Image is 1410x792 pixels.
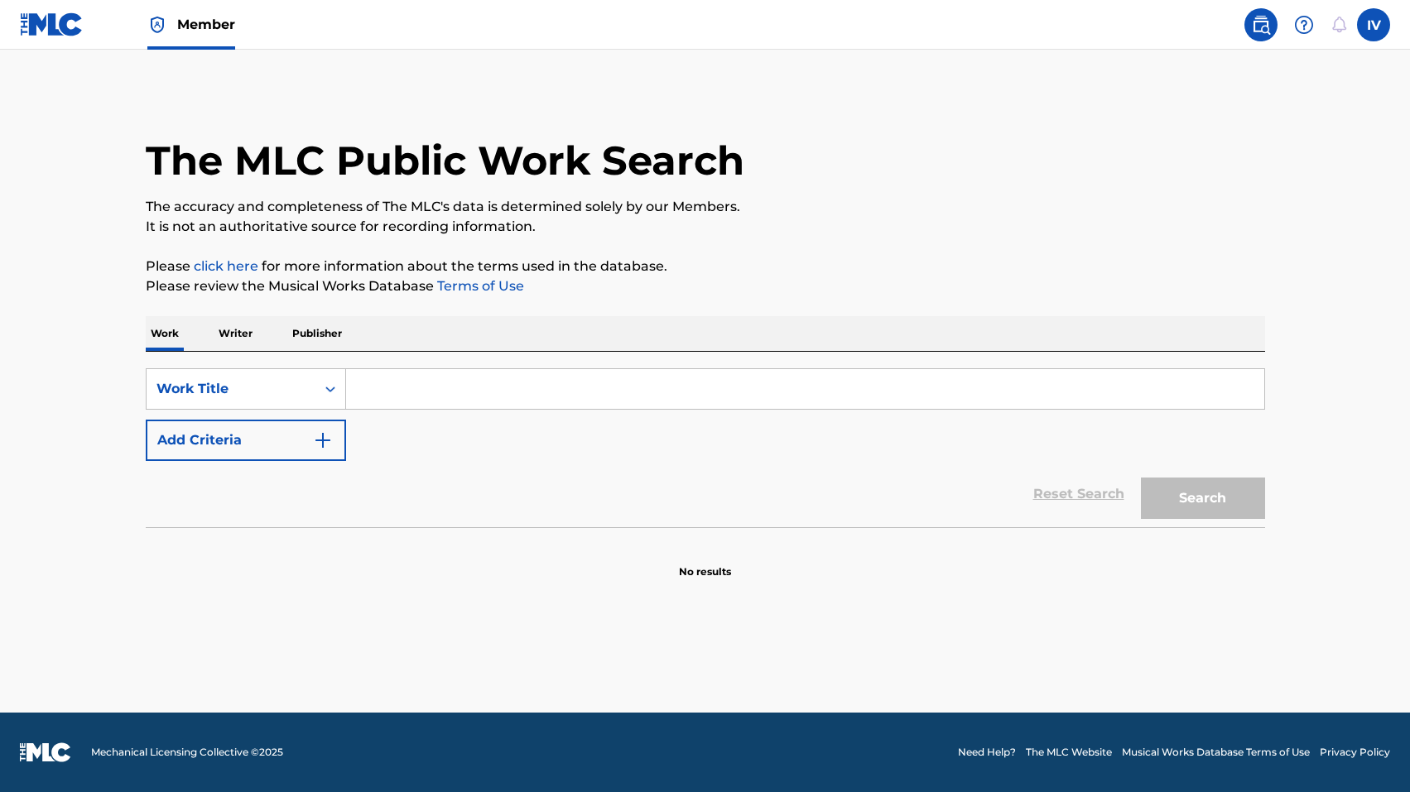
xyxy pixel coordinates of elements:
img: help [1294,15,1314,35]
a: Privacy Policy [1320,745,1390,760]
p: No results [679,545,731,579]
div: Work Title [156,379,306,399]
p: Writer [214,316,257,351]
div: Notifications [1331,17,1347,33]
a: click here [194,258,258,274]
div: Help [1287,8,1321,41]
p: The accuracy and completeness of The MLC's data is determined solely by our Members. [146,197,1265,217]
button: Add Criteria [146,420,346,461]
img: 9d2ae6d4665cec9f34b9.svg [313,430,333,450]
img: MLC Logo [20,12,84,36]
span: Member [177,15,235,34]
h1: The MLC Public Work Search [146,136,744,185]
span: Mechanical Licensing Collective © 2025 [91,745,283,760]
form: Search Form [146,368,1265,527]
img: search [1251,15,1271,35]
img: logo [20,742,71,762]
a: The MLC Website [1026,745,1112,760]
p: Publisher [287,316,347,351]
p: Work [146,316,184,351]
img: Top Rightsholder [147,15,167,35]
a: Musical Works Database Terms of Use [1122,745,1310,760]
a: Public Search [1244,8,1278,41]
p: It is not an authoritative source for recording information. [146,217,1265,237]
p: Please for more information about the terms used in the database. [146,257,1265,276]
a: Need Help? [958,745,1016,760]
iframe: Chat Widget [1327,713,1410,792]
div: User Menu [1357,8,1390,41]
a: Terms of Use [434,278,524,294]
p: Please review the Musical Works Database [146,276,1265,296]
